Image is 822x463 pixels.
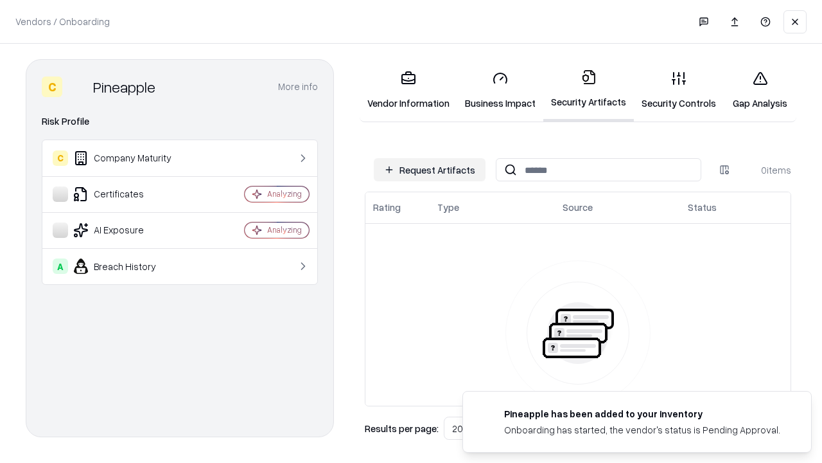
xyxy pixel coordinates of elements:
[42,77,62,97] div: C
[42,114,318,129] div: Risk Profile
[478,407,494,422] img: pineappleenergy.com
[53,150,68,166] div: C
[267,224,302,235] div: Analyzing
[278,75,318,98] button: More info
[504,407,780,421] div: Pineapple has been added to your inventory
[93,77,155,97] div: Pineapple
[373,201,401,214] div: Rating
[724,60,796,120] a: Gap Analysis
[360,60,457,120] a: Vendor Information
[563,201,593,214] div: Source
[53,150,206,166] div: Company Maturity
[688,201,717,214] div: Status
[543,59,634,122] a: Security Artifacts
[53,222,206,238] div: AI Exposure
[740,163,791,177] div: 0 items
[53,259,68,274] div: A
[457,60,543,120] a: Business Impact
[374,158,485,181] button: Request Artifacts
[53,259,206,274] div: Breach History
[267,188,302,199] div: Analyzing
[437,201,459,214] div: Type
[15,15,110,28] p: Vendors / Onboarding
[53,186,206,202] div: Certificates
[365,422,439,435] p: Results per page:
[67,77,88,97] img: Pineapple
[504,423,780,437] div: Onboarding has started, the vendor's status is Pending Approval.
[634,60,724,120] a: Security Controls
